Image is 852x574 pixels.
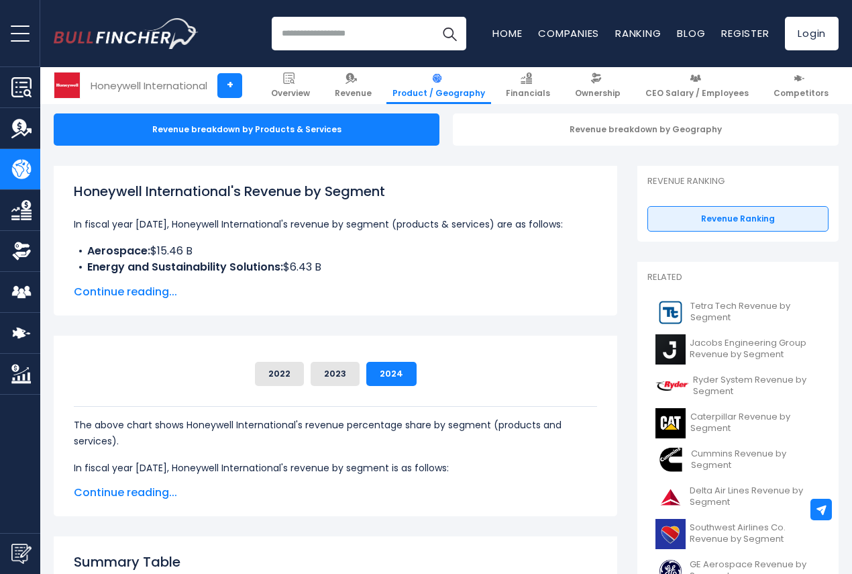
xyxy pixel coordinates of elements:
span: Product / Geography [392,88,485,99]
button: Search [433,17,466,50]
span: Delta Air Lines Revenue by Segment [690,485,820,508]
a: Delta Air Lines Revenue by Segment [647,479,829,516]
img: Ownership [11,241,32,261]
a: Ranking [615,26,661,40]
span: Financials [506,88,550,99]
div: Honeywell International [91,78,207,93]
img: CAT logo [655,408,686,438]
img: LUV logo [655,519,686,549]
a: Tetra Tech Revenue by Segment [647,294,829,331]
a: Register [721,26,769,40]
li: $15.46 B [74,243,597,259]
span: Caterpillar Revenue by Segment [690,412,820,434]
a: Caterpillar Revenue by Segment [647,405,829,442]
a: Revenue [329,67,378,104]
p: Revenue Ranking [647,176,829,187]
span: Tetra Tech Revenue by Segment [690,301,820,324]
span: Revenue [335,88,372,99]
a: Cummins Revenue by Segment [647,442,829,479]
img: J logo [655,334,686,365]
span: Competitors [774,88,829,99]
a: Blog [677,26,705,40]
button: 2022 [255,362,304,386]
span: CEO Salary / Employees [645,88,749,99]
a: CEO Salary / Employees [639,67,755,104]
a: Go to homepage [54,18,198,49]
img: HON logo [54,73,80,98]
a: Southwest Airlines Co. Revenue by Segment [647,516,829,553]
a: Home [492,26,522,40]
p: The above chart shows Honeywell International's revenue percentage share by segment (products and... [74,417,597,449]
a: + [217,73,242,98]
img: CMI logo [655,445,687,475]
p: In fiscal year [DATE], Honeywell International's revenue by segment is as follows: [74,460,597,476]
a: Product / Geography [386,67,491,104]
span: Ryder System Revenue by Segment [693,375,820,397]
b: Energy and Sustainability Solutions: [87,259,283,275]
a: Overview [265,67,316,104]
span: Ownership [575,88,621,99]
h1: Honeywell International's Revenue by Segment [74,181,597,201]
img: TTEK logo [655,297,686,328]
span: Southwest Airlines Co. Revenue by Segment [690,522,820,545]
img: R logo [655,371,689,401]
a: Jacobs Engineering Group Revenue by Segment [647,331,829,368]
span: Continue reading... [74,485,597,501]
b: Aerospace: [87,243,150,258]
span: Overview [271,88,310,99]
li: $6.43 B [74,259,597,275]
a: Revenue Ranking [647,206,829,232]
span: Cummins Revenue by Segment [691,448,820,471]
span: Jacobs Engineering Group Revenue by Segment [690,338,820,361]
a: Financials [500,67,556,104]
div: Revenue breakdown by Products & Services [54,113,439,146]
a: Login [785,17,839,50]
span: Continue reading... [74,284,597,300]
img: DAL logo [655,482,686,512]
p: In fiscal year [DATE], Honeywell International's revenue by segment (products & services) are as ... [74,216,597,232]
p: Related [647,272,829,283]
h2: Summary Table [74,552,597,572]
a: Ownership [569,67,627,104]
a: Competitors [767,67,835,104]
a: Companies [538,26,599,40]
button: 2023 [311,362,360,386]
a: Ryder System Revenue by Segment [647,368,829,405]
div: Revenue breakdown by Geography [453,113,839,146]
button: 2024 [366,362,417,386]
img: Bullfincher logo [54,18,199,49]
